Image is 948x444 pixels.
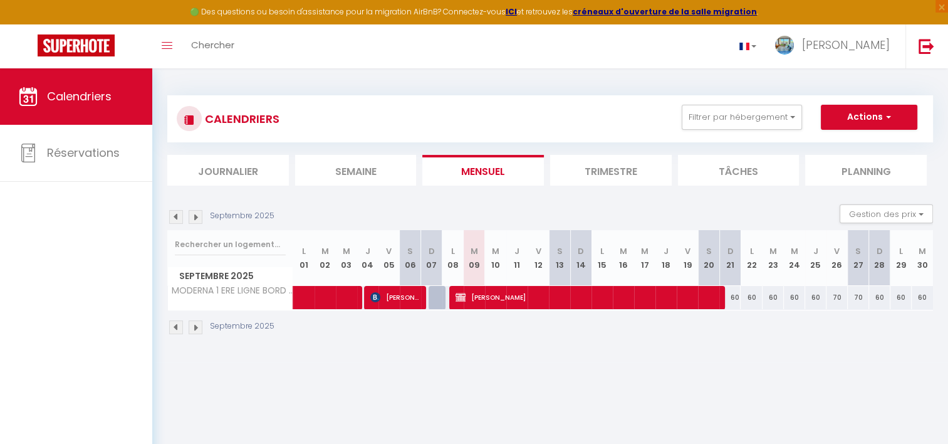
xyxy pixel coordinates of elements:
th: 22 [741,230,762,286]
th: 17 [634,230,655,286]
div: 70 [848,286,869,309]
th: 10 [485,230,506,286]
th: 08 [442,230,464,286]
th: 27 [848,230,869,286]
li: Planning [805,155,927,186]
abbr: S [557,245,563,257]
li: Trimestre [550,155,672,186]
abbr: M [769,245,777,257]
abbr: M [919,245,926,257]
h3: CALENDRIERS [202,105,279,133]
th: 20 [698,230,719,286]
th: 30 [912,230,933,286]
abbr: D [727,245,733,257]
th: 03 [336,230,357,286]
th: 02 [315,230,336,286]
div: 60 [741,286,762,309]
abbr: J [365,245,370,257]
th: 16 [613,230,634,286]
li: Mensuel [422,155,544,186]
th: 06 [400,230,421,286]
abbr: V [685,245,690,257]
th: 04 [357,230,378,286]
button: Ouvrir le widget de chat LiveChat [10,5,48,43]
a: Chercher [182,24,244,68]
th: 18 [655,230,677,286]
p: Septembre 2025 [210,210,274,222]
abbr: V [536,245,541,257]
div: 60 [784,286,805,309]
abbr: J [664,245,669,257]
div: 60 [763,286,784,309]
div: 60 [719,286,741,309]
span: Septembre 2025 [168,267,293,285]
th: 26 [826,230,848,286]
th: 09 [464,230,485,286]
input: Rechercher un logement... [175,233,286,256]
a: ICI [506,6,517,17]
div: 60 [805,286,826,309]
th: 01 [293,230,315,286]
th: 25 [805,230,826,286]
abbr: M [471,245,478,257]
span: MODERNA 1 ERE LIGNE BORD DE MER PALAVAS [170,286,295,295]
abbr: M [791,245,798,257]
abbr: M [492,245,499,257]
abbr: L [899,245,903,257]
abbr: L [750,245,754,257]
a: ... [PERSON_NAME] [766,24,905,68]
th: 11 [506,230,528,286]
th: 12 [528,230,549,286]
th: 29 [890,230,912,286]
th: 14 [570,230,591,286]
abbr: L [451,245,455,257]
abbr: L [302,245,306,257]
abbr: S [407,245,413,257]
abbr: D [429,245,435,257]
button: Filtrer par hébergement [682,105,802,130]
abbr: S [855,245,861,257]
span: [PERSON_NAME] [802,37,890,53]
div: 60 [912,286,933,309]
th: 15 [591,230,613,286]
th: 07 [421,230,442,286]
abbr: M [620,245,627,257]
span: [PERSON_NAME] [370,285,420,309]
span: Calendriers [47,88,112,104]
li: Journalier [167,155,289,186]
th: 23 [763,230,784,286]
img: Super Booking [38,34,115,56]
button: Actions [821,105,917,130]
a: créneaux d'ouverture de la salle migration [573,6,757,17]
span: Réservations [47,145,120,161]
abbr: D [877,245,883,257]
abbr: D [578,245,584,257]
abbr: M [641,245,648,257]
div: 70 [826,286,848,309]
abbr: M [343,245,350,257]
li: Semaine [295,155,417,186]
p: Septembre 2025 [210,320,274,332]
abbr: L [600,245,604,257]
div: 60 [869,286,890,309]
div: 60 [890,286,912,309]
span: Chercher [191,38,234,51]
abbr: M [321,245,329,257]
li: Tâches [678,155,800,186]
abbr: J [514,245,519,257]
th: 13 [549,230,570,286]
abbr: V [386,245,392,257]
th: 28 [869,230,890,286]
th: 24 [784,230,805,286]
abbr: J [813,245,818,257]
img: ... [775,36,794,55]
img: logout [919,38,934,54]
abbr: V [834,245,840,257]
button: Gestion des prix [840,204,933,223]
span: [PERSON_NAME] [456,285,718,309]
th: 21 [719,230,741,286]
th: 05 [378,230,400,286]
abbr: S [706,245,712,257]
